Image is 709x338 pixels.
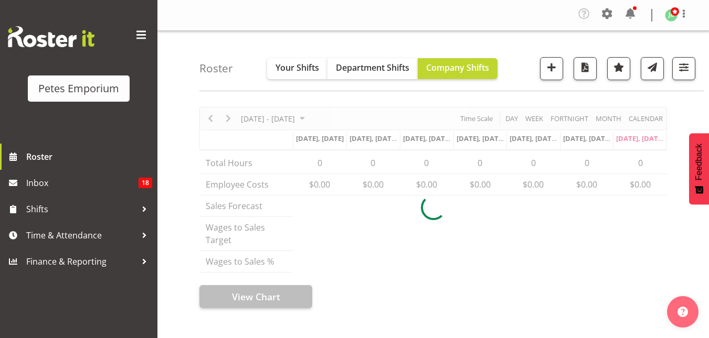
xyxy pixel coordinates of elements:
span: Shifts [26,201,136,217]
span: 18 [139,178,152,188]
span: Company Shifts [426,62,489,73]
span: Department Shifts [336,62,409,73]
span: Your Shifts [276,62,319,73]
button: Add a new shift [540,57,563,80]
button: Feedback - Show survey [689,133,709,204]
button: Department Shifts [327,58,418,79]
span: Finance & Reporting [26,254,136,269]
h4: Roster [199,62,233,74]
button: Highlight an important date within the roster. [607,57,630,80]
button: Send a list of all shifts for the selected filtered period to all rostered employees. [641,57,664,80]
button: Your Shifts [267,58,327,79]
img: help-xxl-2.png [678,307,688,317]
span: Feedback [694,144,704,180]
span: Roster [26,149,152,165]
span: Time & Attendance [26,227,136,243]
span: Inbox [26,175,139,191]
div: Petes Emporium [38,81,119,96]
button: Company Shifts [418,58,498,79]
img: jodine-bunn132.jpg [665,9,678,21]
button: Download a PDF of the roster according to the set date range. [574,57,597,80]
img: Rosterit website logo [8,26,94,47]
button: Filter Shifts [672,57,695,80]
